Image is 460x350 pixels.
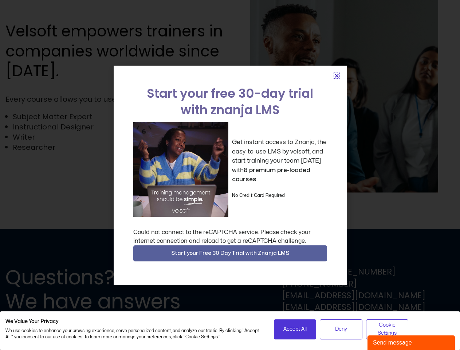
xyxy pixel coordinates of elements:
span: Start your Free 30 Day Trial with Znanja LMS [171,249,289,258]
button: Adjust cookie preferences [366,319,409,339]
p: Get instant access to Znanja, the easy-to-use LMS by velsoft, and start training your team [DATE]... [232,137,327,184]
span: Cookie Settings [371,321,404,338]
button: Accept all cookies [274,319,317,339]
div: Could not connect to the reCAPTCHA service. Please check your internet connection and reload to g... [133,228,327,245]
h2: Start your free 30-day trial with znanja LMS [133,85,327,118]
span: Deny [335,325,347,333]
strong: No Credit Card Required [232,193,285,198]
img: a woman sitting at her laptop dancing [133,122,228,217]
strong: 8 premium pre-loaded courses [232,167,310,183]
span: Accept All [283,325,307,333]
button: Deny all cookies [320,319,362,339]
a: Close [334,73,339,78]
h2: We Value Your Privacy [5,318,263,325]
button: Start your Free 30 Day Trial with Znanja LMS [133,245,327,261]
p: We use cookies to enhance your browsing experience, serve personalized content, and analyze our t... [5,328,263,340]
iframe: chat widget [367,334,456,350]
